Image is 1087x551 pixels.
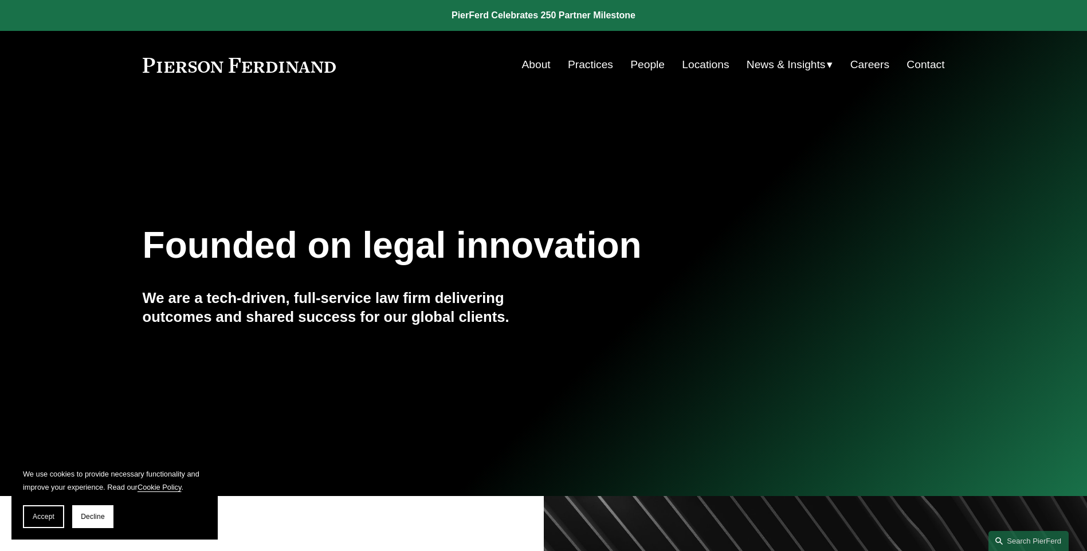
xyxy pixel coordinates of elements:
[23,505,64,528] button: Accept
[568,54,613,76] a: Practices
[72,505,113,528] button: Decline
[747,54,833,76] a: folder dropdown
[23,467,206,494] p: We use cookies to provide necessary functionality and improve your experience. Read our .
[138,483,182,491] a: Cookie Policy
[907,54,944,76] a: Contact
[522,54,551,76] a: About
[11,456,218,540] section: Cookie banner
[682,54,729,76] a: Locations
[747,55,826,75] span: News & Insights
[33,513,54,521] span: Accept
[143,225,811,266] h1: Founded on legal innovation
[988,531,1069,551] a: Search this site
[850,54,889,76] a: Careers
[143,289,544,326] h4: We are a tech-driven, full-service law firm delivering outcomes and shared success for our global...
[630,54,665,76] a: People
[81,513,105,521] span: Decline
